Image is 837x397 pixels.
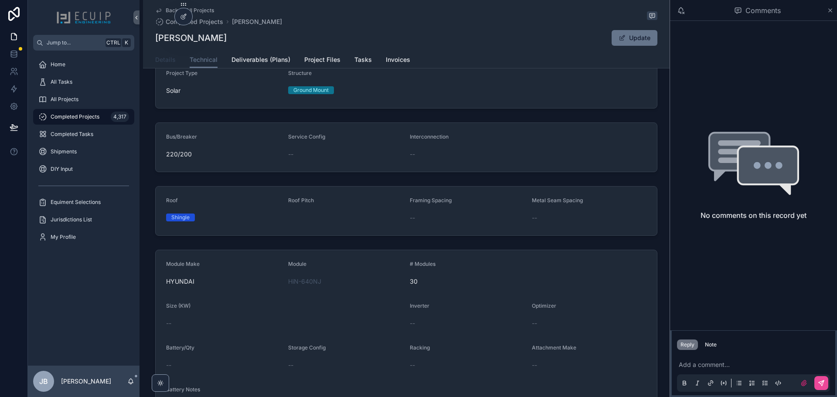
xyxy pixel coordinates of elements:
[386,52,410,69] a: Invoices
[677,339,698,350] button: Reply
[166,319,171,328] span: --
[51,113,99,120] span: Completed Projects
[410,319,415,328] span: --
[51,148,77,155] span: Shipments
[166,197,178,204] span: Roof
[33,126,134,142] a: Completed Tasks
[532,302,556,309] span: Optimizer
[61,377,111,386] p: [PERSON_NAME]
[288,344,326,351] span: Storage Config
[166,133,197,140] span: Bus/Breaker
[51,78,72,85] span: All Tasks
[111,112,129,122] div: 4,317
[33,109,134,125] a: Completed Projects4,317
[33,57,134,72] a: Home
[51,61,65,68] span: Home
[386,55,410,64] span: Invoices
[166,277,194,286] span: HYUNDAI
[410,277,525,286] span: 30
[51,199,101,206] span: Equiment Selections
[171,214,190,221] div: Shingle
[56,10,111,24] img: App logo
[123,39,130,46] span: K
[410,214,415,222] span: --
[33,161,134,177] a: DIY Input
[28,51,139,256] div: scrollable content
[288,261,306,267] span: Module
[288,150,293,159] span: --
[288,277,321,286] a: HiN-640NJ
[532,344,576,351] span: Attachment Make
[190,52,218,68] a: Technical
[166,7,214,14] span: Back to All Projects
[701,339,720,350] button: Note
[410,302,429,309] span: Inverter
[232,17,282,26] a: [PERSON_NAME]
[51,166,73,173] span: DIY Input
[33,35,134,51] button: Jump to...CtrlK
[33,229,134,245] a: My Profile
[166,86,180,95] span: Solar
[288,70,312,76] span: Structure
[410,197,452,204] span: Framing Spacing
[51,234,76,241] span: My Profile
[51,96,78,103] span: All Projects
[410,133,449,140] span: Interconnection
[166,261,200,267] span: Module Make
[33,92,134,107] a: All Projects
[288,133,325,140] span: Service Config
[293,86,329,94] div: Ground Mount
[33,144,134,159] a: Shipments
[190,55,218,64] span: Technical
[166,150,281,159] span: 220/200
[155,55,176,64] span: Details
[47,39,102,46] span: Jump to...
[532,214,537,222] span: --
[166,302,191,309] span: Size (KW)
[166,70,197,76] span: Project Type
[33,194,134,210] a: Equiment Selections
[410,261,436,267] span: # Modules
[166,17,223,26] span: Completed Projects
[304,55,340,64] span: Project Files
[304,52,340,69] a: Project Files
[231,55,290,64] span: Deliverables (Plans)
[745,5,781,16] span: Comments
[532,319,537,328] span: --
[410,361,415,370] span: --
[166,361,171,370] span: --
[231,52,290,69] a: Deliverables (Plans)
[166,344,194,351] span: Battery/Qty
[612,30,657,46] button: Update
[705,341,717,348] div: Note
[701,210,806,221] h2: No comments on this record yet
[288,197,314,204] span: Roof Pitch
[39,376,48,387] span: JB
[51,131,93,138] span: Completed Tasks
[354,52,372,69] a: Tasks
[155,52,176,69] a: Details
[354,55,372,64] span: Tasks
[33,212,134,227] a: Jurisdictions List
[155,32,227,44] h1: [PERSON_NAME]
[51,216,92,223] span: Jurisdictions List
[532,197,583,204] span: Metal Seam Spacing
[155,7,214,14] a: Back to All Projects
[410,150,415,159] span: --
[105,38,121,47] span: Ctrl
[155,17,223,26] a: Completed Projects
[410,344,430,351] span: Racking
[288,361,293,370] span: --
[33,74,134,90] a: All Tasks
[166,386,200,393] span: Battery Notes
[532,361,537,370] span: --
